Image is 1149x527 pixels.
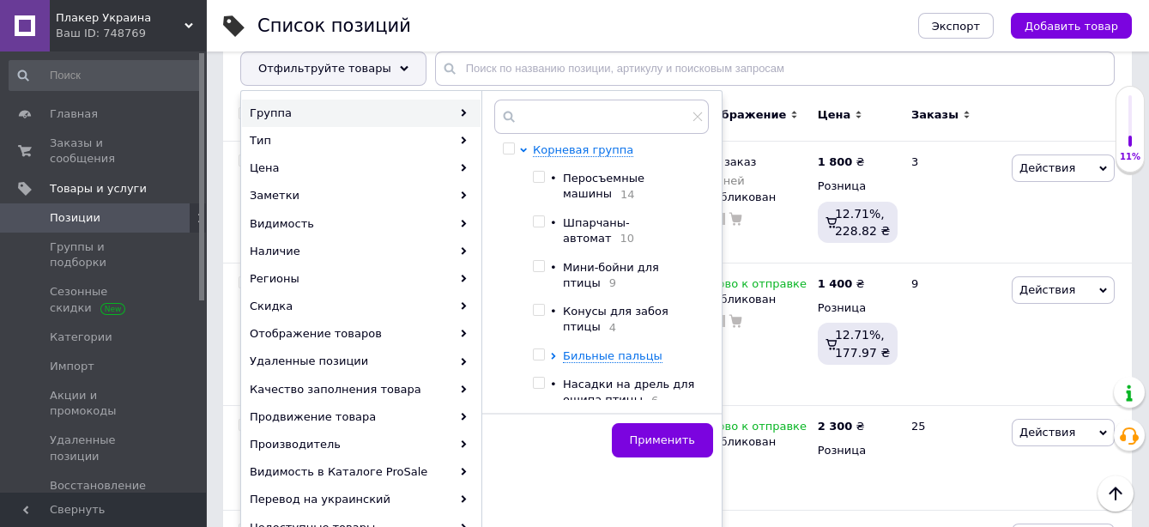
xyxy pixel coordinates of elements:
span: Импорт [50,359,94,374]
div: Цена [242,154,481,182]
span: Группы и подборки [50,239,159,270]
span: Насадки на дрель для ощипа птицы [563,378,694,406]
button: Применить [612,423,713,457]
div: ₴ [818,419,865,434]
span: Готово к отправке [698,420,807,438]
span: Плакер Украина [56,10,184,26]
span: Отфильтруйте товары [258,62,391,75]
span: Экспорт [932,20,980,33]
span: Заказы [911,107,959,123]
button: Экспорт [918,13,994,39]
span: 12.71%, 177.97 ₴ [835,328,890,359]
span: Добавить товар [1025,20,1118,33]
span: • [550,172,557,185]
div: Регионы [242,265,481,293]
span: Сезонные скидки [50,284,159,315]
span: Опубликованные [240,52,357,68]
div: Наличие [242,238,481,265]
div: 14 дней [698,174,756,187]
span: 14 [612,188,635,201]
span: Корневая группа [533,143,633,156]
div: Опубликован [698,434,809,450]
span: Перосъемные машины [563,172,644,200]
div: Перевод на украинский [242,486,481,513]
span: Под заказ [698,155,756,173]
span: Восстановление позиций [50,478,159,509]
span: 9 [601,276,616,289]
span: 6 [643,394,658,407]
div: Розница [818,300,897,316]
div: Тип [242,127,481,154]
span: 4 [601,321,616,334]
span: Товары и услуги [50,181,147,197]
span: Конусы для забоя птицы [563,305,668,333]
div: Видимость в Каталоге ProSale [242,458,481,486]
div: Ваш ID: 748769 [56,26,206,41]
span: Категории [50,330,112,345]
span: Отображение [698,107,786,123]
div: Опубликован [698,190,809,205]
span: Действия [1019,161,1075,174]
div: Опубликован [698,292,809,307]
div: 25 [901,406,1007,510]
div: Удаленные позиции [242,348,481,375]
div: 9 [901,263,1007,406]
div: Заметки [242,182,481,209]
div: 3 [901,142,1007,263]
span: • [550,216,557,229]
input: Поиск по названию позиции, артикулу и поисковым запросам [435,51,1115,86]
span: • [550,378,557,391]
span: Заказы и сообщения [50,136,159,167]
div: ₴ [818,154,865,170]
span: • [550,305,557,318]
div: ₴ [818,276,865,292]
span: Бильные пальцы [563,349,662,362]
span: Удаленные позиции [50,433,159,463]
div: Скидка [242,293,481,320]
b: 2 300 [818,420,853,433]
div: Группа [242,100,481,127]
span: Акции и промокоды [50,388,159,419]
span: Мини-бойни для птицы [563,261,659,289]
div: Видимость [242,210,481,238]
span: Применить [630,433,695,446]
span: Действия [1019,426,1075,439]
input: Поиск [9,60,203,91]
div: Список позиций [257,17,411,35]
div: Розница [818,443,897,458]
b: 1 800 [818,155,853,168]
span: • [550,261,557,274]
div: Качество заполнения товара [242,376,481,403]
b: 1 400 [818,277,853,290]
div: Отображение товаров [242,320,481,348]
span: Цена [818,107,851,123]
button: Наверх [1098,476,1134,512]
div: Производитель [242,431,481,458]
span: Шпарчаны-автомат [563,216,630,245]
div: 11% [1116,151,1144,163]
span: Позиции [50,210,100,226]
div: Розница [818,179,897,194]
div: Продвижение товара [242,403,481,431]
button: Добавить товар [1011,13,1132,39]
span: 10 [612,232,635,245]
span: Готово к отправке [698,277,807,295]
span: Главная [50,106,98,122]
span: Действия [1019,283,1075,296]
span: 12.71%, 228.82 ₴ [835,207,890,238]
